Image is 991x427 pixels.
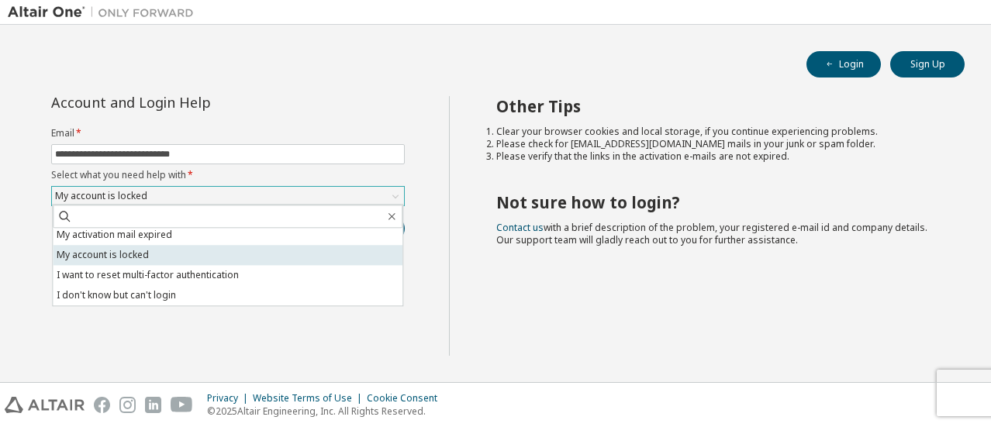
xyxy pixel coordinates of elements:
img: facebook.svg [94,397,110,413]
p: © 2025 Altair Engineering, Inc. All Rights Reserved. [207,405,447,418]
button: Login [806,51,881,77]
h2: Other Tips [496,96,937,116]
label: Email [51,127,405,139]
li: Clear your browser cookies and local storage, if you continue experiencing problems. [496,126,937,138]
div: Account and Login Help [51,96,334,108]
label: Select what you need help with [51,169,405,181]
div: Website Terms of Use [253,392,367,405]
div: My account is locked [52,187,404,205]
li: Please verify that the links in the activation e-mails are not expired. [496,150,937,163]
div: Cookie Consent [367,392,447,405]
a: Contact us [496,221,544,234]
img: altair_logo.svg [5,397,85,413]
img: instagram.svg [119,397,136,413]
img: Altair One [8,5,202,20]
span: with a brief description of the problem, your registered e-mail id and company details. Our suppo... [496,221,927,246]
img: linkedin.svg [145,397,161,413]
h2: Not sure how to login? [496,192,937,212]
img: youtube.svg [171,397,193,413]
div: Privacy [207,392,253,405]
li: My activation mail expired [53,225,402,245]
div: My account is locked [53,188,150,205]
li: Please check for [EMAIL_ADDRESS][DOMAIN_NAME] mails in your junk or spam folder. [496,138,937,150]
button: Sign Up [890,51,965,77]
